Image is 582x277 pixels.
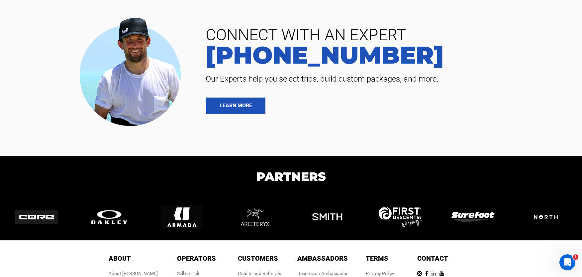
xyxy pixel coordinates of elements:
img: logo [307,196,348,238]
div: Sell on Heli [177,270,216,277]
span: CONNECT WITH AN EXPERT [201,27,572,43]
img: logo [451,212,495,222]
span: Terms [366,254,388,262]
a: Credits and Referrals [238,271,281,276]
span: 1 [573,254,578,260]
img: logo [15,210,58,224]
span: Contact [417,254,448,262]
img: logo [161,196,203,238]
a: Privacy Policy [366,271,394,276]
img: logo [379,207,422,227]
span: About [109,254,131,262]
a: LEARN MORE [206,98,265,114]
a: Become an Ambassador [297,271,348,276]
span: Operators [177,254,216,262]
iframe: Intercom live chat [559,254,575,270]
div: About [PERSON_NAME] [109,270,158,277]
span: Customers [238,254,278,262]
span: Ambassadors [297,254,348,262]
a: [PHONE_NUMBER] [201,43,572,67]
img: logo [88,208,131,225]
img: logo [524,206,567,228]
img: logo [234,196,275,238]
img: contact our team [74,12,191,130]
span: Our Experts help you select trips, build custom packages, and more. [201,74,572,84]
